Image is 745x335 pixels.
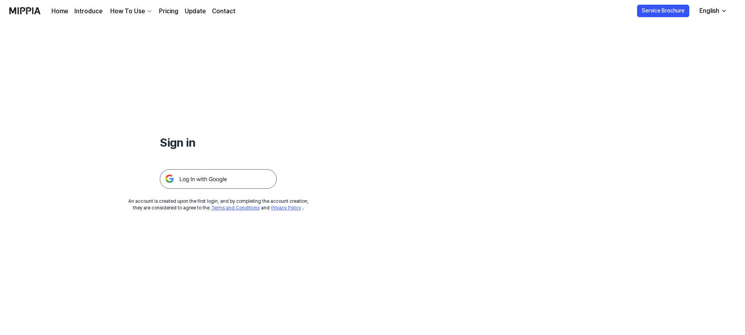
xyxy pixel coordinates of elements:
[51,7,68,16] a: Home
[212,7,235,16] a: Contact
[109,7,147,16] div: How To Use
[160,169,277,189] img: 구글 로그인 버튼
[74,7,102,16] a: Introduce
[185,7,206,16] a: Update
[128,198,309,211] div: An account is created upon the first login, and by completing the account creation, they are cons...
[109,7,153,16] button: How To Use
[693,3,732,19] button: English
[698,6,721,16] div: English
[637,5,689,17] button: Service Brochure
[159,7,178,16] a: Pricing
[211,205,260,211] a: Terms and Conditions
[160,134,277,151] h1: Sign in
[271,205,301,211] a: Privacy Policy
